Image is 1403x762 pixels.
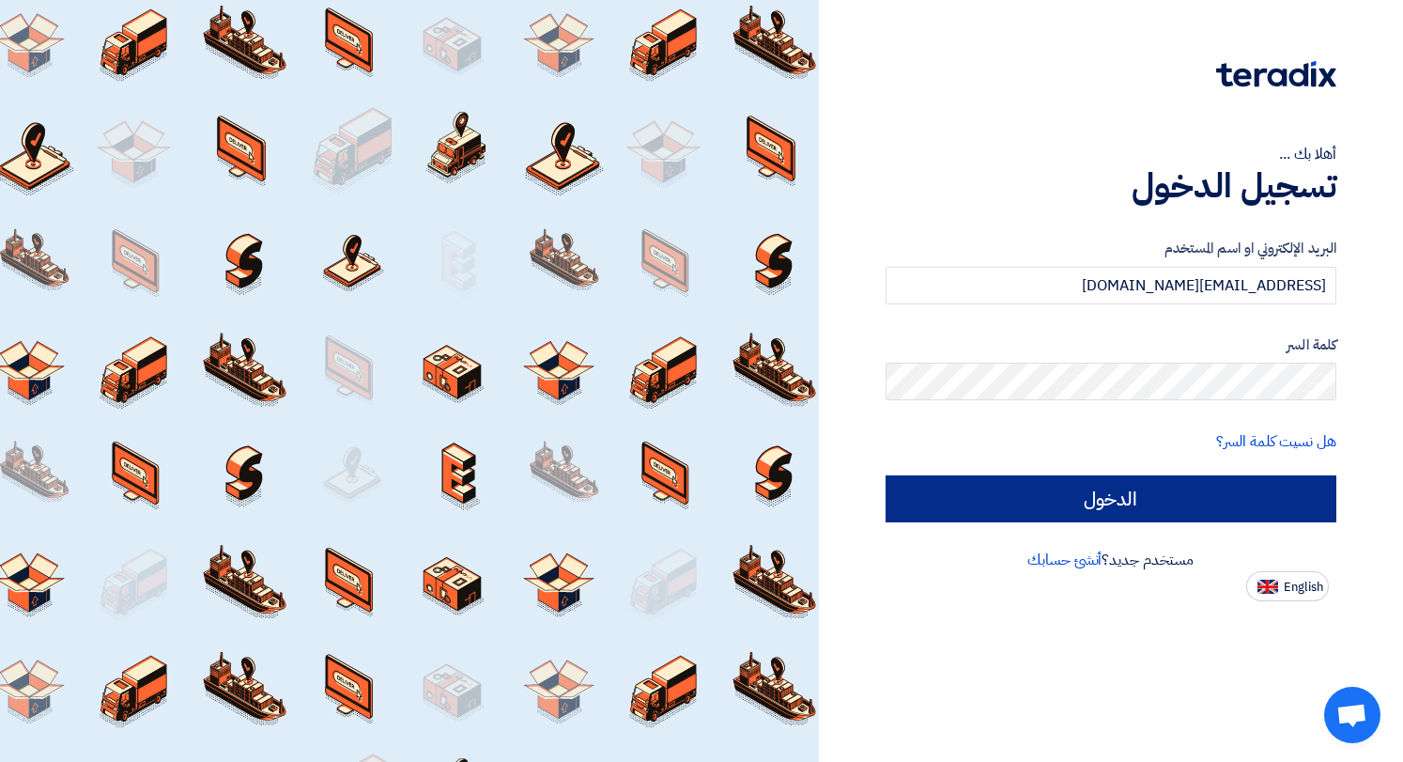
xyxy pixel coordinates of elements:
[1324,687,1380,743] div: Open chat
[886,238,1337,259] label: البريد الإلكتروني او اسم المستخدم
[1284,581,1323,594] span: English
[1257,580,1278,594] img: en-US.png
[886,143,1337,165] div: أهلا بك ...
[886,475,1337,522] input: الدخول
[1216,430,1336,453] a: هل نسيت كلمة السر؟
[886,165,1337,207] h1: تسجيل الدخول
[886,267,1337,304] input: أدخل بريد العمل الإلكتروني او اسم المستخدم الخاص بك ...
[1027,549,1102,571] a: أنشئ حسابك
[1246,571,1329,601] button: English
[886,549,1337,571] div: مستخدم جديد؟
[886,334,1337,356] label: كلمة السر
[1216,61,1336,87] img: Teradix logo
